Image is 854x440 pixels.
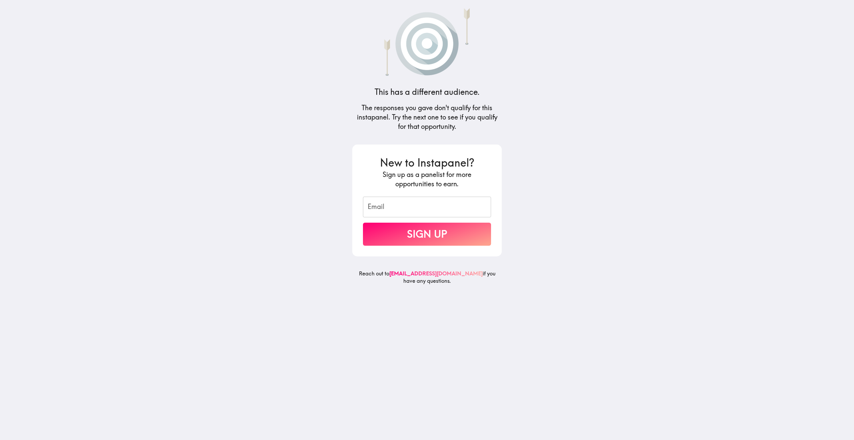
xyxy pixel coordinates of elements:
[363,155,491,170] h3: New to Instapanel?
[368,5,486,76] img: Arrows that have missed a target.
[363,170,491,189] h5: Sign up as a panelist for more opportunities to earn.
[363,223,491,246] button: Sign Up
[389,270,483,277] a: [EMAIL_ADDRESS][DOMAIN_NAME]
[352,270,502,290] h6: Reach out to if you have any questions.
[375,86,480,98] h4: This has a different audience.
[352,103,502,131] h5: The responses you gave don't qualify for this instapanel. Try the next one to see if you qualify ...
